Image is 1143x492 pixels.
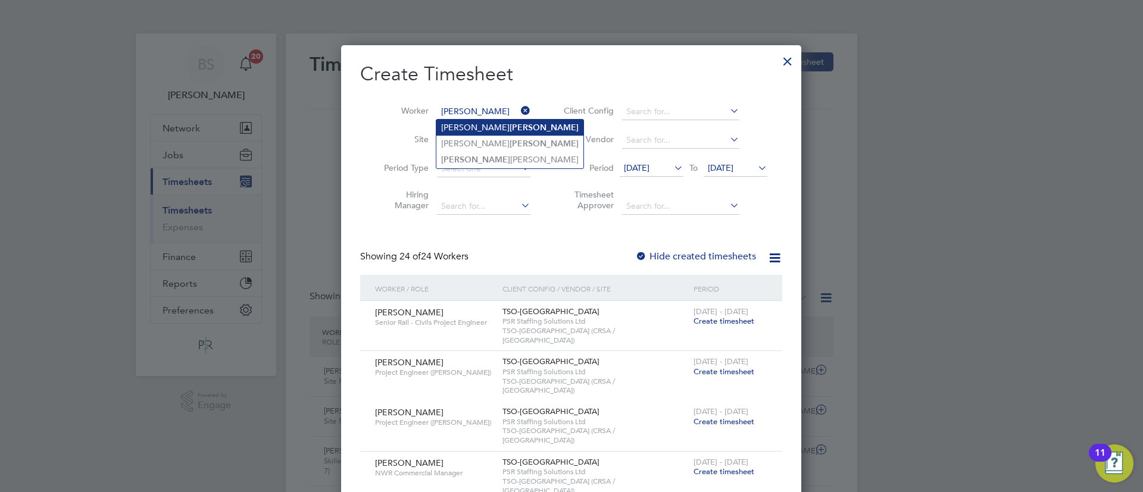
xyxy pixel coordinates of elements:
h2: Create Timesheet [360,62,782,87]
span: PSR Staffing Solutions Ltd [502,367,688,377]
span: [PERSON_NAME] [375,457,444,468]
span: TSO-[GEOGRAPHIC_DATA] [502,457,599,467]
div: Period [691,275,770,302]
span: Project Engineer ([PERSON_NAME]) [375,368,494,377]
span: [DATE] [708,162,733,173]
span: [DATE] - [DATE] [694,306,748,316]
li: [PERSON_NAME] [436,152,583,168]
span: 24 of [399,250,421,262]
span: [PERSON_NAME] [375,357,444,368]
span: Create timesheet [694,316,754,326]
span: TSO-[GEOGRAPHIC_DATA] [502,356,599,366]
input: Search for... [437,198,530,215]
button: Open Resource Center, 11 new notifications [1095,444,1133,482]
input: Search for... [622,198,739,215]
label: Period Type [375,162,429,173]
label: Site [375,134,429,145]
div: Showing [360,250,471,263]
span: Create timesheet [694,466,754,477]
li: [PERSON_NAME] [436,120,583,136]
span: TSO-[GEOGRAPHIC_DATA] [502,406,599,416]
span: [DATE] - [DATE] [694,406,748,416]
span: NWR Commercial Manager [375,468,494,478]
span: [DATE] - [DATE] [694,457,748,467]
span: 24 Workers [399,250,469,262]
span: TSO-[GEOGRAPHIC_DATA] [502,306,599,316]
span: [PERSON_NAME] [375,307,444,318]
span: Project Engineer ([PERSON_NAME]) [375,418,494,427]
span: Create timesheet [694,416,754,427]
span: Senior Rail - Civils Project Engineer [375,318,494,327]
span: [DATE] [624,162,649,173]
span: [PERSON_NAME] [375,407,444,418]
label: Hide created timesheets [635,250,756,262]
div: Worker / Role [372,275,499,302]
li: [PERSON_NAME] [436,136,583,152]
input: Search for... [622,132,739,149]
span: TSO-[GEOGRAPHIC_DATA] (CRSA / [GEOGRAPHIC_DATA]) [502,426,688,444]
label: Vendor [560,134,614,145]
label: Hiring Manager [375,189,429,211]
div: Client Config / Vendor / Site [499,275,691,302]
label: Client Config [560,105,614,116]
b: [PERSON_NAME] [510,139,579,149]
b: [PERSON_NAME] [510,123,579,133]
span: PSR Staffing Solutions Ltd [502,467,688,477]
span: PSR Staffing Solutions Ltd [502,316,688,326]
label: Worker [375,105,429,116]
span: Create timesheet [694,366,754,377]
span: PSR Staffing Solutions Ltd [502,417,688,427]
b: [PERSON_NAME] [441,155,510,165]
label: Period [560,162,614,173]
span: [DATE] - [DATE] [694,356,748,366]
span: TSO-[GEOGRAPHIC_DATA] (CRSA / [GEOGRAPHIC_DATA]) [502,326,688,344]
input: Search for... [622,104,739,120]
span: TSO-[GEOGRAPHIC_DATA] (CRSA / [GEOGRAPHIC_DATA]) [502,377,688,395]
span: To [686,160,701,176]
input: Search for... [437,104,530,120]
div: 11 [1095,453,1105,468]
label: Timesheet Approver [560,189,614,211]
